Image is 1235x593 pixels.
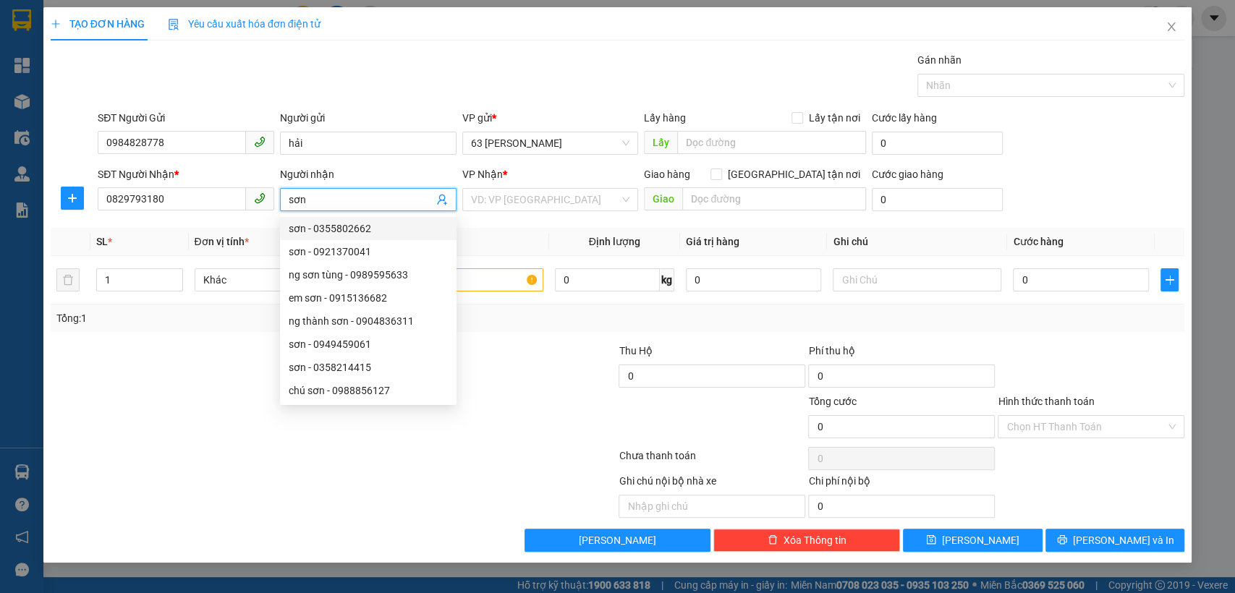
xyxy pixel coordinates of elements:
input: Dọc đường [677,131,866,154]
label: Hình thức thanh toán [998,396,1094,407]
span: Khác [203,269,355,291]
input: Nhập ghi chú [619,495,805,518]
span: delete [768,534,778,546]
span: close [1166,21,1177,33]
button: [PERSON_NAME] [525,529,711,552]
img: icon [168,19,179,30]
span: Đơn vị tính [195,236,249,247]
th: Ghi chú [827,228,1007,256]
span: kg [660,268,674,291]
div: sơn - 0949459061 [280,333,457,356]
span: TẠO ĐƠN HÀNG [51,18,145,30]
span: VP Nhận [462,168,503,180]
span: Định lượng [589,236,640,247]
div: Người gửi [280,110,457,126]
div: ng sơn tùng - 0989595633 [289,267,448,283]
input: VD: Bàn, Ghế [375,268,543,291]
span: plus [51,19,61,29]
span: Lấy [644,131,677,154]
span: SL [96,236,108,247]
span: [PERSON_NAME] và In [1073,532,1174,548]
span: Lấy tận nơi [803,110,866,126]
span: 63 Trần Quang Tặng [471,132,630,154]
div: Chi phí nội bộ [808,473,995,495]
input: Cước lấy hàng [872,132,1003,155]
span: [GEOGRAPHIC_DATA] tận nơi [722,166,866,182]
span: Thu Hộ [619,345,652,357]
div: sơn - 0921370041 [289,244,448,260]
span: printer [1057,534,1067,546]
span: [PERSON_NAME] [942,532,1019,548]
div: Ghi chú nội bộ nhà xe [619,473,805,495]
button: save[PERSON_NAME] [903,529,1042,552]
label: Cước lấy hàng [872,112,937,124]
button: plus [1160,268,1179,291]
button: Close [1151,7,1192,48]
span: plus [1161,274,1178,286]
div: sơn - 0355802662 [289,221,448,236]
input: Ghi Chú [833,268,1001,291]
div: chú sơn - 0988856127 [280,379,457,402]
div: sơn - 0355802662 [280,217,457,240]
div: em sơn - 0915136682 [289,290,448,306]
button: plus [61,187,84,210]
input: 0 [686,268,822,291]
div: sơn - 0921370041 [280,240,457,263]
button: printer[PERSON_NAME] và In [1045,529,1184,552]
span: plus [61,192,83,204]
div: SĐT Người Nhận [98,166,274,182]
label: Cước giao hàng [872,168,943,180]
span: Giá trị hàng [686,236,739,247]
div: em sơn - 0915136682 [280,286,457,310]
div: ng thành sơn - 0904836311 [280,310,457,333]
span: phone [254,192,266,204]
div: sơn - 0358214415 [280,356,457,379]
label: Gán nhãn [917,54,962,66]
div: ng thành sơn - 0904836311 [289,313,448,329]
span: Xóa Thông tin [784,532,846,548]
span: Giao hàng [644,168,690,180]
span: Yêu cầu xuất hóa đơn điện tử [168,18,321,30]
div: SĐT Người Gửi [98,110,274,126]
div: Chưa thanh toán [618,448,807,473]
input: Dọc đường [682,187,866,210]
button: deleteXóa Thông tin [713,529,900,552]
div: sơn - 0358214415 [289,359,448,375]
span: save [926,534,936,546]
span: user-add [436,194,448,205]
div: Phí thu hộ [808,343,995,364]
div: Tổng: 1 [56,310,478,326]
div: ng sơn tùng - 0989595633 [280,263,457,286]
button: delete [56,268,80,291]
span: Cước hàng [1013,236,1063,247]
span: Lấy hàng [644,112,686,124]
span: phone [254,136,266,148]
div: Người nhận [280,166,457,182]
input: Cước giao hàng [872,188,1003,211]
div: chú sơn - 0988856127 [289,383,448,398]
span: [PERSON_NAME] [579,532,656,548]
span: Tổng cước [808,396,856,407]
div: sơn - 0949459061 [289,336,448,352]
div: VP gửi [462,110,639,126]
span: Giao [644,187,682,210]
